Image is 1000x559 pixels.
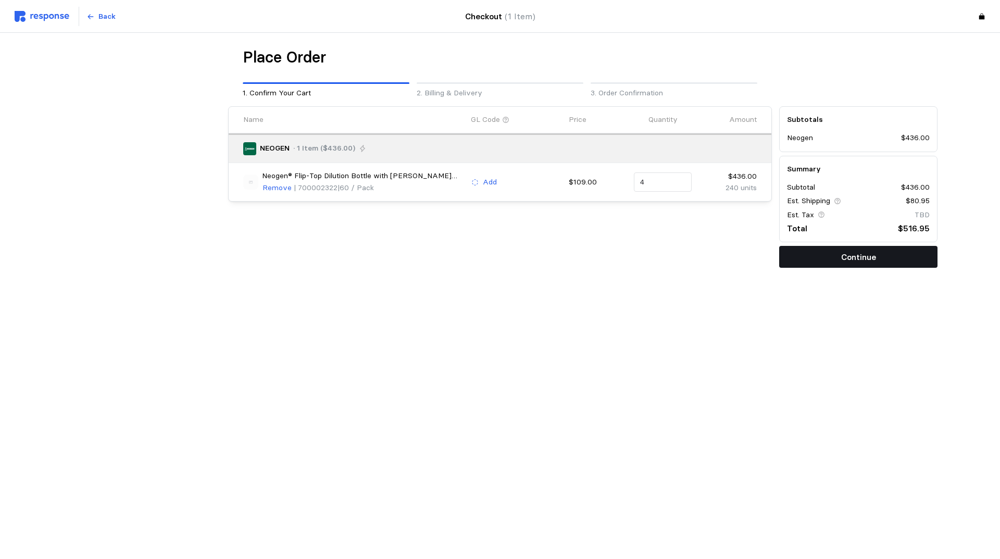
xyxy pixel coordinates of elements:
p: Neogen [787,132,813,144]
p: $436.00 [901,132,930,144]
p: GL Code [471,114,500,126]
h4: Checkout [465,10,535,23]
button: Add [471,176,497,189]
p: Amount [729,114,757,126]
p: Continue [841,251,876,264]
p: 2. Billing & Delivery [417,88,583,99]
p: Price [569,114,586,126]
p: NEOGEN [260,143,290,154]
p: $516.95 [898,222,930,235]
p: 240 units [699,182,757,194]
p: 3. Order Confirmation [591,88,757,99]
span: | 700002322 [294,183,337,192]
p: Quantity [648,114,678,126]
span: | 60 / Pack [337,183,374,192]
p: $436.00 [699,171,757,182]
button: Continue [779,246,938,268]
span: (1 Item) [505,11,535,21]
p: Back [98,11,116,22]
p: Total [787,222,807,235]
p: · 1 Item ($436.00) [293,143,355,154]
button: Back [81,7,121,27]
p: 1. Confirm Your Cart [243,88,409,99]
p: Name [243,114,264,126]
p: Est. Shipping [787,195,830,207]
p: $80.95 [906,195,930,207]
p: Subtotal [787,182,815,193]
h5: Summary [787,164,930,175]
p: $109.00 [569,177,627,188]
p: $436.00 [901,182,930,193]
button: Remove [262,182,292,194]
img: svg%3e [15,11,69,22]
p: TBD [915,209,930,221]
input: Qty [640,173,686,192]
h5: Subtotals [787,114,930,125]
p: Add [483,177,497,188]
p: Neogen® Flip-Top Dilution Bottle with [PERSON_NAME] Buffer - 99 mL [262,170,464,182]
p: Est. Tax [787,209,814,221]
img: svg%3e [243,175,258,190]
h1: Place Order [243,47,326,68]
